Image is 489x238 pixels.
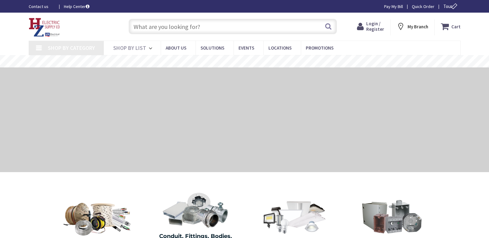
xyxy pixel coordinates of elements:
span: Solutions [201,45,224,51]
a: Contact us [29,3,54,10]
div: My Branch [396,21,428,32]
a: Cart [441,21,461,32]
a: Help Center [64,3,89,10]
strong: Cart [451,21,461,32]
span: Shop By List [113,44,146,51]
span: About Us [166,45,186,51]
strong: My Branch [408,24,428,30]
a: Quick Order [412,3,434,10]
span: Events [238,45,254,51]
span: Locations [268,45,292,51]
img: HZ Electric Supply [29,18,60,37]
span: Promotions [306,45,334,51]
span: Shop By Category [48,44,95,51]
span: Tour [443,3,459,9]
a: Pay My Bill [384,3,403,10]
a: Login / Register [357,21,384,32]
span: Login / Register [366,21,384,32]
input: What are you looking for? [129,19,337,34]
